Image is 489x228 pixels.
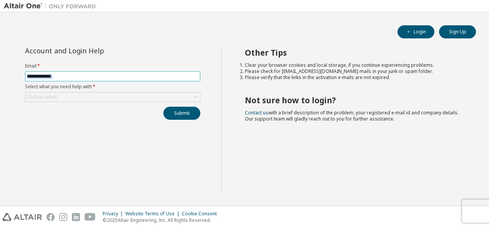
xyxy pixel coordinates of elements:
[245,95,462,105] h2: Not sure how to login?
[245,48,462,58] h2: Other Tips
[85,213,96,221] img: youtube.svg
[439,25,476,38] button: Sign Up
[25,93,200,102] div: Click to select
[25,48,165,54] div: Account and Login Help
[103,217,221,223] p: © 2025 Altair Engineering, Inc. All Rights Reserved.
[25,84,200,90] label: Select what you need help with
[103,211,125,217] div: Privacy
[125,211,182,217] div: Website Terms of Use
[2,213,42,221] img: altair_logo.svg
[245,74,462,81] li: Please verify that the links in the activation e-mails are not expired.
[27,94,57,100] div: Click to select
[4,2,100,10] img: Altair One
[245,109,459,122] span: with a brief description of the problem, your registered e-mail id and company details. Our suppo...
[25,63,200,69] label: Email
[47,213,55,221] img: facebook.svg
[59,213,67,221] img: instagram.svg
[245,68,462,74] li: Please check for [EMAIL_ADDRESS][DOMAIN_NAME] mails in your junk or spam folder.
[182,211,221,217] div: Cookie Consent
[245,109,268,116] a: Contact us
[163,107,200,120] button: Submit
[72,213,80,221] img: linkedin.svg
[245,62,462,68] li: Clear your browser cookies and local storage, if you continue experiencing problems.
[398,25,434,38] button: Login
